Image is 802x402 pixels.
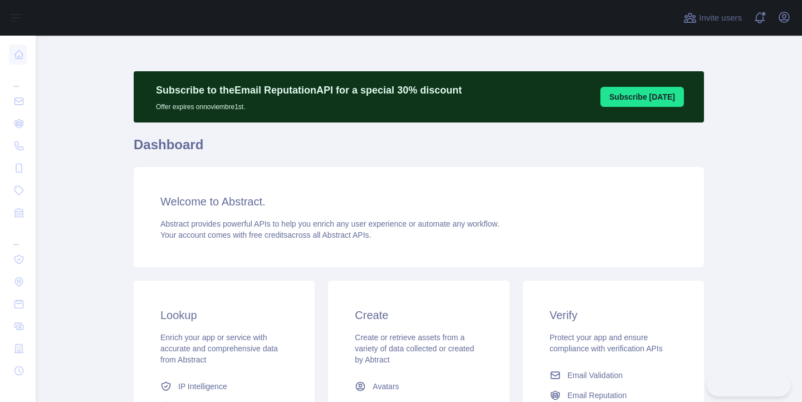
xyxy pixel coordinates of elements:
[160,333,278,364] span: Enrich your app or service with accurate and comprehensive data from Abstract
[350,376,487,396] a: Avatars
[160,307,288,323] h3: Lookup
[156,376,292,396] a: IP Intelligence
[160,219,500,228] span: Abstract provides powerful APIs to help you enrich any user experience or automate any workflow.
[545,365,682,385] a: Email Validation
[550,333,663,353] span: Protect your app and ensure compliance with verification APIs
[178,381,227,392] span: IP Intelligence
[707,373,791,396] iframe: Toggle Customer Support
[373,381,399,392] span: Avatars
[600,87,684,107] button: Subscribe [DATE]
[568,370,623,381] span: Email Validation
[699,12,742,24] span: Invite users
[156,98,462,111] p: Offer expires on noviembre 1st.
[681,9,744,27] button: Invite users
[156,82,462,98] p: Subscribe to the Email Reputation API for a special 30 % discount
[9,67,27,89] div: ...
[160,194,677,209] h3: Welcome to Abstract.
[355,333,474,364] span: Create or retrieve assets from a variety of data collected or created by Abtract
[249,231,287,239] span: free credits
[134,136,704,163] h1: Dashboard
[9,225,27,247] div: ...
[568,390,627,401] span: Email Reputation
[550,307,677,323] h3: Verify
[355,307,482,323] h3: Create
[160,231,371,239] span: Your account comes with across all Abstract APIs.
